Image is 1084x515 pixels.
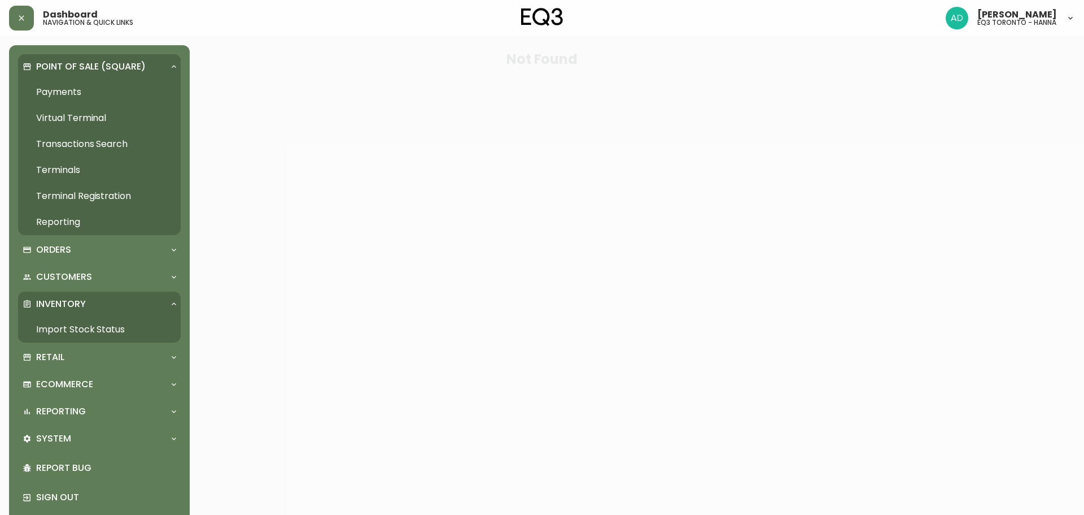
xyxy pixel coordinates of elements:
[36,351,64,363] p: Retail
[18,292,181,317] div: Inventory
[36,244,71,256] p: Orders
[36,491,176,504] p: Sign Out
[18,265,181,289] div: Customers
[18,317,181,343] a: Import Stock Status
[36,378,93,391] p: Ecommerce
[18,237,181,262] div: Orders
[36,432,71,445] p: System
[43,10,98,19] span: Dashboard
[36,271,92,283] p: Customers
[946,7,968,29] img: 5042b7eed22bbf7d2bc86013784b9872
[18,105,181,131] a: Virtual Terminal
[18,209,181,235] a: Reporting
[18,453,181,483] div: Report Bug
[18,483,181,512] div: Sign Out
[36,405,86,418] p: Reporting
[43,19,133,26] h5: navigation & quick links
[18,54,181,79] div: Point of Sale (Square)
[36,60,146,73] p: Point of Sale (Square)
[18,183,181,209] a: Terminal Registration
[36,298,86,310] p: Inventory
[18,131,181,157] a: Transactions Search
[977,19,1056,26] h5: eq3 toronto - hanna
[36,462,176,474] p: Report Bug
[18,426,181,451] div: System
[18,157,181,183] a: Terminals
[18,79,181,105] a: Payments
[18,372,181,397] div: Ecommerce
[18,399,181,424] div: Reporting
[18,345,181,370] div: Retail
[977,10,1057,19] span: [PERSON_NAME]
[521,8,563,26] img: logo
